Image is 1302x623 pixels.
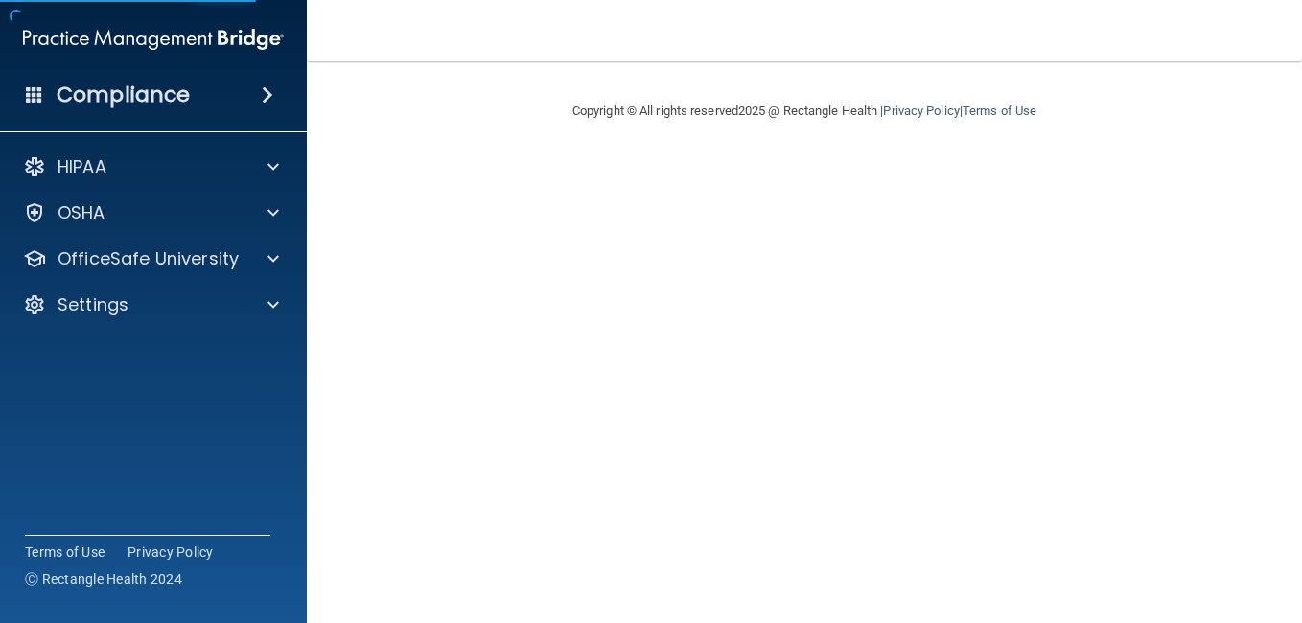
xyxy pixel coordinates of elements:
a: HIPAA [23,155,279,178]
a: Privacy Policy [883,104,959,118]
p: Settings [58,293,128,316]
span: Ⓒ Rectangle Health 2024 [25,569,182,588]
a: OfficeSafe University [23,247,279,270]
p: HIPAA [58,155,106,178]
a: Terms of Use [25,542,105,562]
p: OSHA [58,201,105,224]
a: Terms of Use [963,104,1036,118]
div: Copyright © All rights reserved 2025 @ Rectangle Health | | [454,81,1154,142]
a: OSHA [23,201,279,224]
h4: Compliance [57,81,190,108]
a: Settings [23,293,279,316]
a: Privacy Policy [128,542,214,562]
img: PMB logo [23,20,284,58]
p: OfficeSafe University [58,247,239,270]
